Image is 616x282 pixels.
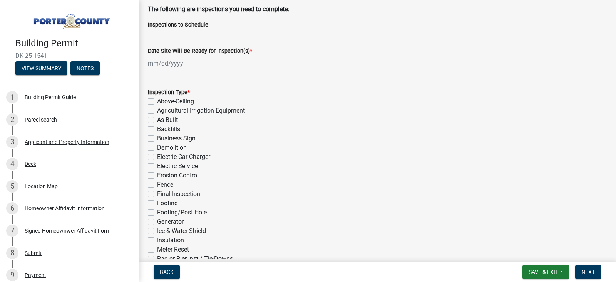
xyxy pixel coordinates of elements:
[157,254,233,263] label: Pad or Pier Inst / Tie-Downs
[6,202,18,214] div: 6
[529,269,558,275] span: Save & Exit
[160,269,174,275] span: Back
[522,265,569,279] button: Save & Exit
[15,52,123,59] span: DK-25-1541
[157,226,206,236] label: Ice & Water Shield
[6,247,18,259] div: 8
[6,225,18,237] div: 7
[25,117,57,122] div: Parcel search
[148,90,190,95] label: Inspection Type
[157,217,184,226] label: Generator
[25,95,76,100] div: Building Permit Guide
[25,206,105,211] div: Homeowner Affidavit Information
[25,161,36,167] div: Deck
[157,245,189,254] label: Meter Reset
[157,134,196,143] label: Business Sign
[15,38,132,49] h4: Building Permit
[157,162,198,171] label: Electric Service
[157,97,194,106] label: Above-Ceiling
[15,61,67,75] button: View Summary
[25,228,110,233] div: Signed Homeownwer Affidavit Form
[157,189,200,199] label: Final Inspection
[70,61,100,75] button: Notes
[157,115,178,125] label: As-Built
[157,106,245,115] label: Agricultural Irrigation Equipment
[6,113,18,126] div: 2
[157,236,184,245] label: Insulation
[148,56,218,71] input: mm/dd/yyyy
[157,125,180,134] label: Backfills
[148,49,252,54] label: Date Site Will Be Ready for Inspection(s)
[157,143,187,152] label: Demolition
[25,250,42,256] div: Submit
[157,152,210,162] label: Electric Car Charger
[25,272,46,278] div: Payment
[581,269,595,275] span: Next
[157,208,207,217] label: Footing/Post Hole
[6,269,18,281] div: 9
[6,180,18,193] div: 5
[15,8,126,30] img: Porter County, Indiana
[157,199,178,208] label: Footing
[575,265,601,279] button: Next
[70,66,100,72] wm-modal-confirm: Notes
[148,22,208,28] label: Inspections to Schedule
[25,139,109,145] div: Applicant and Property Information
[148,5,289,13] strong: The following are inspections you need to complete:
[25,184,58,189] div: Location Map
[6,91,18,103] div: 1
[157,180,173,189] label: Fence
[6,158,18,170] div: 4
[6,136,18,148] div: 3
[157,171,199,180] label: Erosion Control
[15,66,67,72] wm-modal-confirm: Summary
[154,265,180,279] button: Back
